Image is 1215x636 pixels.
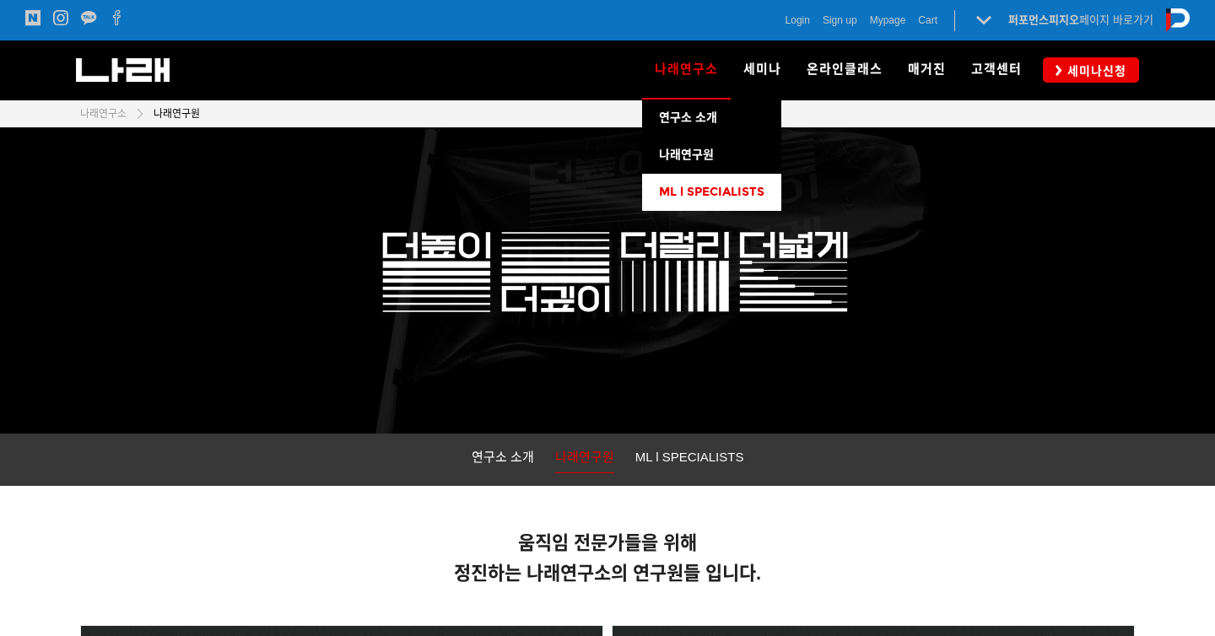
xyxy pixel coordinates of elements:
a: 나래연구소 [80,105,127,122]
span: 연구소 소개 [659,110,717,125]
a: 퍼포먼스피지오페이지 바로가기 [1008,13,1153,26]
span: 세미나 [743,62,781,77]
span: 나래연구소 [80,108,127,120]
a: 세미나 [731,40,794,100]
a: 나래연구원 [145,105,200,122]
a: Sign up [823,12,857,29]
span: 나래연구원 [659,148,714,162]
a: 고객센터 [958,40,1034,100]
a: 연구소 소개 [642,100,781,137]
a: 매거진 [895,40,958,100]
a: Cart [918,12,937,29]
a: Login [786,12,810,29]
span: 나래연구원 [555,450,614,464]
span: 정진하는 나래연구소의 연구원들 입니다. [454,563,761,584]
a: 연구소 소개 [472,446,534,472]
span: 움직임 전문가들을 위해 [518,532,697,553]
a: ML l SPECIALISTS [642,174,781,211]
a: 나래연구원 [555,446,614,473]
span: 세미나신청 [1062,62,1126,79]
span: 연구소 소개 [472,450,534,464]
span: ML l SPECIALISTS [635,450,744,464]
a: 나래연구원 [642,137,781,174]
a: 나래연구소 [642,40,731,100]
span: 나래연구소 [655,56,718,83]
a: Mypage [870,12,906,29]
a: 세미나신청 [1043,57,1139,82]
span: ML l SPECIALISTS [659,185,764,199]
a: 온라인클래스 [794,40,895,100]
span: 매거진 [908,62,946,77]
strong: 퍼포먼스피지오 [1008,13,1079,26]
a: ML l SPECIALISTS [635,446,744,472]
span: 나래연구원 [154,108,200,120]
span: 온라인클래스 [807,62,883,77]
span: 고객센터 [971,62,1022,77]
